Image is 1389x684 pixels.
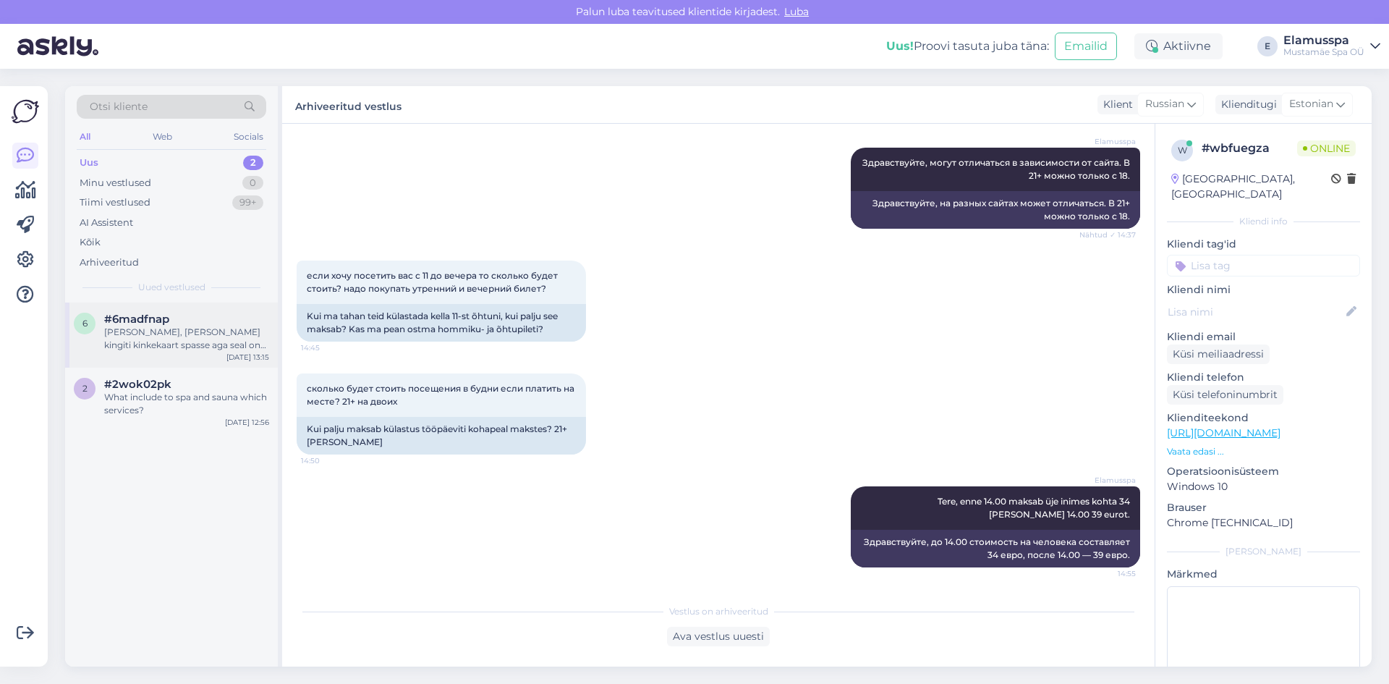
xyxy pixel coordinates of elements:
span: Estonian [1289,96,1333,112]
div: What include to spa and sauna which services? [104,391,269,417]
p: Kliendi tag'id [1167,237,1360,252]
span: 6 [82,318,88,329]
span: w [1178,145,1187,156]
div: AI Assistent [80,216,133,230]
div: Здравствуйте, до 14.00 стоимость на человека составляет 34 евро, после 14.00 — 39 евро. [851,530,1140,567]
span: Luba [780,5,813,18]
div: 99+ [232,195,263,210]
div: Socials [231,127,266,146]
button: Emailid [1055,33,1117,60]
div: Kliendi info [1167,215,1360,228]
span: Vestlus on arhiveeritud [669,605,768,618]
span: #6madfnap [104,313,169,326]
span: 2 [82,383,88,394]
span: Nähtud ✓ 14:37 [1079,229,1136,240]
img: Askly Logo [12,98,39,125]
span: 14:55 [1082,568,1136,579]
div: E [1257,36,1278,56]
p: Kliendi nimi [1167,282,1360,297]
div: Kui ma tahan teid külastada kella 11-st õhtuni, kui palju see maksab? Kas ma pean ostma hommiku- ... [297,304,586,342]
div: Kõik [80,235,101,250]
p: Windows 10 [1167,479,1360,494]
div: Arhiveeritud [80,256,139,270]
b: Uus! [886,39,914,53]
a: [URL][DOMAIN_NAME] [1167,426,1280,439]
p: Kliendi telefon [1167,370,1360,385]
div: # wbfuegza [1202,140,1297,157]
div: Küsi meiliaadressi [1167,345,1270,364]
span: 14:45 [301,342,355,353]
input: Lisa nimi [1168,304,1343,320]
div: [PERSON_NAME] [1167,545,1360,558]
span: Elamusspa [1082,136,1136,147]
p: Vaata edasi ... [1167,445,1360,458]
div: Minu vestlused [80,176,151,190]
div: Web [150,127,175,146]
a: ElamusspaMustamäe Spa OÜ [1283,35,1380,58]
span: Russian [1145,96,1184,112]
div: Elamusspa [1283,35,1364,46]
span: #2wok02pk [104,378,171,391]
div: 0 [242,176,263,190]
div: Küsi telefoninumbrit [1167,385,1283,405]
span: Otsi kliente [90,99,148,114]
div: 2 [243,156,263,170]
span: 14:50 [301,455,355,466]
div: Tiimi vestlused [80,195,150,210]
div: [PERSON_NAME], [PERSON_NAME] kingiti kinkekaart spasse aga seal on kirjas esmasp reedeni. Kas sel... [104,326,269,352]
div: Klienditugi [1215,97,1277,112]
p: Märkmed [1167,567,1360,582]
span: Здравствуйте, могут отличаться в зависимости от сайта. В 21+ можно только с 18. [862,157,1132,181]
div: Kui palju maksab külastus tööpäeviti kohapeal makstes? 21+ [PERSON_NAME] [297,417,586,455]
div: [DATE] 12:56 [225,417,269,428]
p: Operatsioonisüsteem [1167,464,1360,479]
span: сколько будет стоить посещения в будни если платить на месте? 21+ на двоих [307,383,577,407]
div: Ava vestlus uuesti [667,627,770,646]
p: Kliendi email [1167,329,1360,345]
div: [DATE] 13:15 [226,352,269,363]
div: Mustamäe Spa OÜ [1283,46,1364,58]
p: Klienditeekond [1167,410,1360,426]
input: Lisa tag [1167,255,1360,276]
label: Arhiveeritud vestlus [295,95,402,114]
p: Chrome [TECHNICAL_ID] [1167,515,1360,531]
span: Elamusspa [1082,475,1136,486]
p: Brauser [1167,500,1360,515]
div: Uus [80,156,98,170]
span: Uued vestlused [138,281,205,294]
span: Online [1297,140,1356,156]
div: All [77,127,93,146]
span: Tere, enne 14.00 maksab üje inimes kohta 34 [PERSON_NAME] 14.00 39 eurot. [938,496,1132,520]
div: Aktiivne [1134,33,1223,59]
span: если хочу посетить вас с 11 до вечера то сколько будет стоить? надо покупать утренний и вечерний ... [307,270,560,294]
div: [GEOGRAPHIC_DATA], [GEOGRAPHIC_DATA] [1171,172,1331,202]
div: Здравствуйте, на разных сайтах может отличаться. В 21+ можно только с 18. [851,191,1140,229]
div: Proovi tasuta juba täna: [886,38,1049,55]
div: Klient [1097,97,1133,112]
